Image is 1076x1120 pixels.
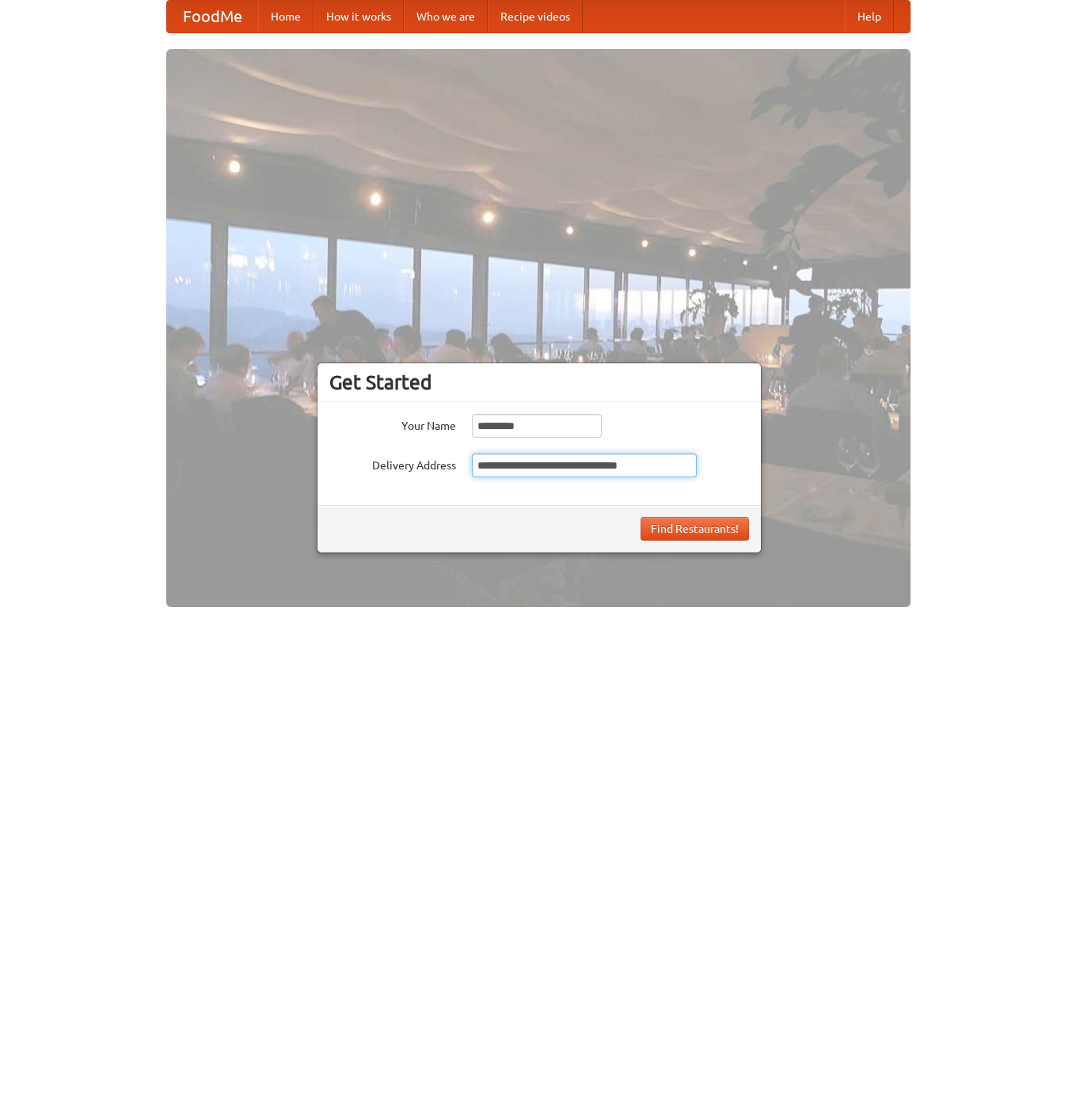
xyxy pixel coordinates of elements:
a: Help [845,1,894,32]
button: Find Restaurants! [641,517,749,541]
h3: Get Started [329,370,749,394]
a: FoodMe [167,1,258,32]
label: Your Name [329,414,456,434]
a: Who we are [404,1,488,32]
a: Home [258,1,314,32]
label: Delivery Address [329,454,456,473]
a: How it works [314,1,404,32]
a: Recipe videos [488,1,583,32]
